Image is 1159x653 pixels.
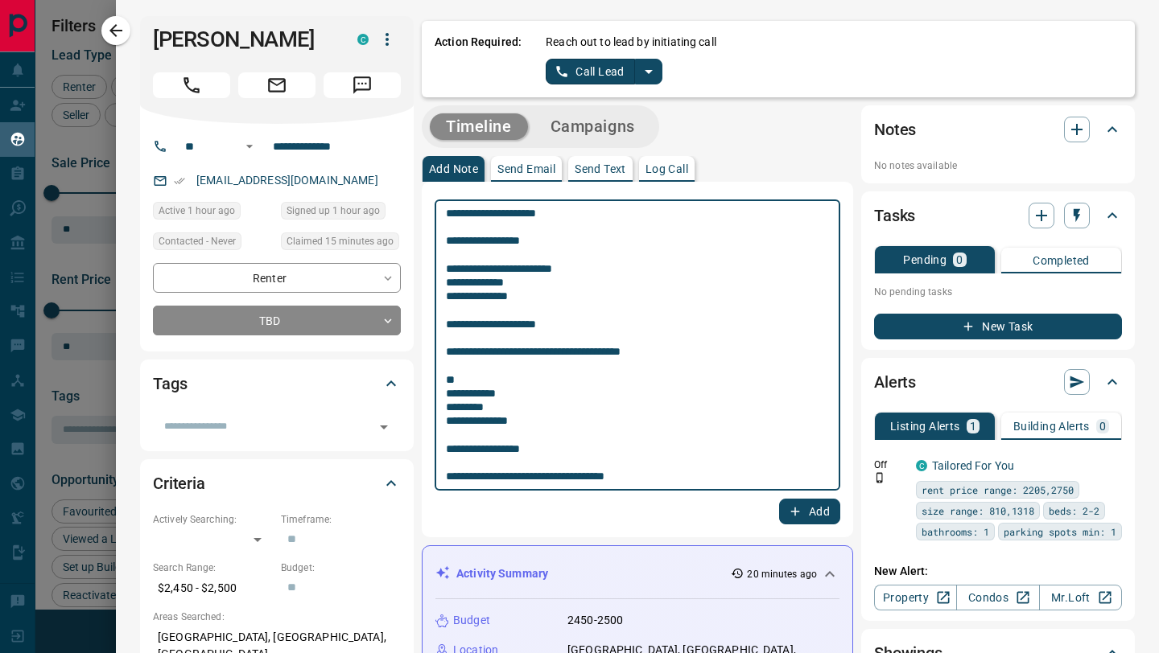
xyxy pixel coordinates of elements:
p: $2,450 - $2,500 [153,575,273,602]
p: Off [874,458,906,472]
p: New Alert: [874,563,1122,580]
p: Areas Searched: [153,610,401,624]
p: Timeframe: [281,512,401,527]
p: Listing Alerts [890,421,960,432]
button: Open [373,416,395,438]
a: Tailored For You [932,459,1014,472]
p: Completed [1033,255,1090,266]
p: Reach out to lead by initiating call [546,34,716,51]
span: Contacted - Never [159,233,236,249]
div: TBD [153,306,401,335]
p: 2450-2500 [567,612,623,629]
span: Email [238,72,316,98]
p: Send Email [497,163,555,175]
p: Pending [903,254,947,265]
span: Message [324,72,401,98]
p: Send Text [575,163,626,175]
span: bathrooms: 1 [922,524,989,540]
span: beds: 2-2 [1049,503,1099,519]
div: Wed Aug 13 2025 [153,202,273,224]
a: Mr.Loft [1039,585,1122,610]
a: Condos [956,585,1039,610]
a: Property [874,585,957,610]
button: Open [240,137,259,156]
h2: Tags [153,371,187,396]
p: Search Range: [153,561,273,575]
div: Tasks [874,196,1122,235]
svg: Email Verified [174,175,185,187]
h2: Criteria [153,470,205,496]
div: Criteria [153,464,401,503]
p: Log Call [645,163,688,175]
button: Add [779,499,840,524]
p: Activity Summary [456,565,548,582]
p: 0 [956,254,963,265]
span: Active 1 hour ago [159,203,235,219]
h2: Notes [874,117,916,142]
button: Call Lead [546,59,635,84]
p: Action Required: [435,34,522,84]
div: Wed Aug 13 2025 [281,232,401,255]
span: size range: 810,1318 [922,503,1034,519]
div: Wed Aug 13 2025 [281,202,401,224]
p: 0 [1099,421,1106,432]
div: Tags [153,364,401,403]
span: parking spots min: 1 [1004,524,1116,540]
div: split button [546,59,662,84]
a: [EMAIL_ADDRESS][DOMAIN_NAME] [196,174,378,187]
button: Campaigns [534,113,651,140]
button: New Task [874,314,1122,339]
p: Budget [453,612,490,629]
span: Signed up 1 hour ago [287,203,380,219]
button: Timeline [430,113,528,140]
p: Building Alerts [1013,421,1090,432]
p: Add Note [429,163,478,175]
p: No notes available [874,158,1122,173]
h1: [PERSON_NAME] [153,27,333,52]
p: 20 minutes ago [747,567,817,581]
p: No pending tasks [874,280,1122,304]
div: Alerts [874,363,1122,401]
h2: Tasks [874,203,915,228]
div: Activity Summary20 minutes ago [435,559,839,589]
span: Call [153,72,230,98]
p: Actively Searching: [153,512,273,527]
h2: Alerts [874,369,916,395]
p: 1 [970,421,976,432]
div: Renter [153,263,401,293]
div: Notes [874,110,1122,149]
span: rent price range: 2205,2750 [922,482,1074,498]
div: condos.ca [357,34,369,45]
p: Budget: [281,561,401,575]
span: Claimed 15 minutes ago [287,233,394,249]
svg: Push Notification Only [874,472,885,483]
div: condos.ca [916,460,927,471]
